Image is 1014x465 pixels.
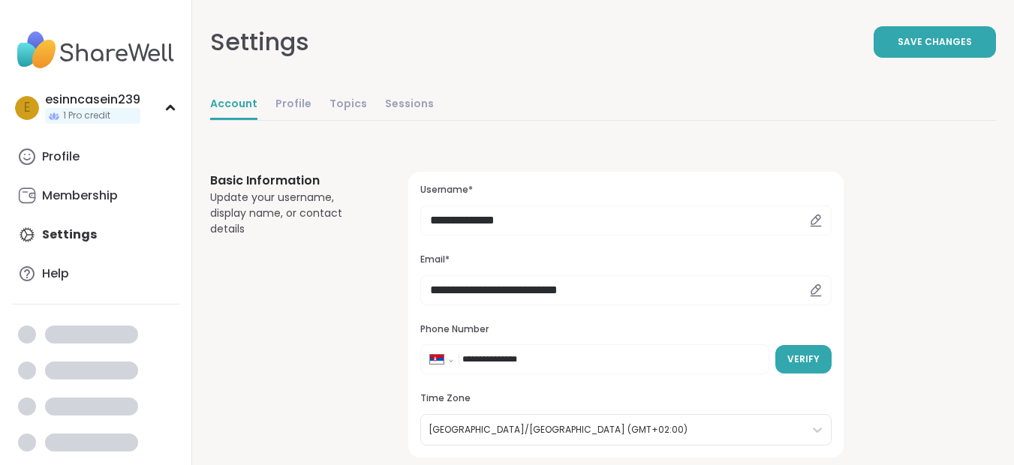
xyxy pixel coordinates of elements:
button: Verify [775,345,832,373]
a: Help [12,256,179,292]
span: 1 Pro credit [63,109,110,122]
div: Help [42,265,69,282]
span: e [24,98,30,118]
div: Membership [42,187,118,204]
img: ShareWell Nav Logo [12,24,179,76]
h3: Phone Number [420,323,832,336]
div: esinncasein239 [45,91,140,108]
span: Verify [787,352,820,366]
div: Update your username, display name, or contact details [210,190,372,237]
a: Profile [12,139,179,175]
div: Settings [210,24,309,60]
a: Topics [329,90,367,120]
h3: Time Zone [420,392,832,405]
h3: Username* [420,184,832,196]
a: Account [210,90,257,120]
a: Membership [12,178,179,214]
span: Save Changes [898,35,972,49]
a: Sessions [385,90,434,120]
button: Save Changes [874,26,996,58]
h3: Email* [420,253,832,266]
a: Profile [275,90,311,120]
div: Profile [42,148,80,165]
h3: Basic Information [210,172,372,190]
